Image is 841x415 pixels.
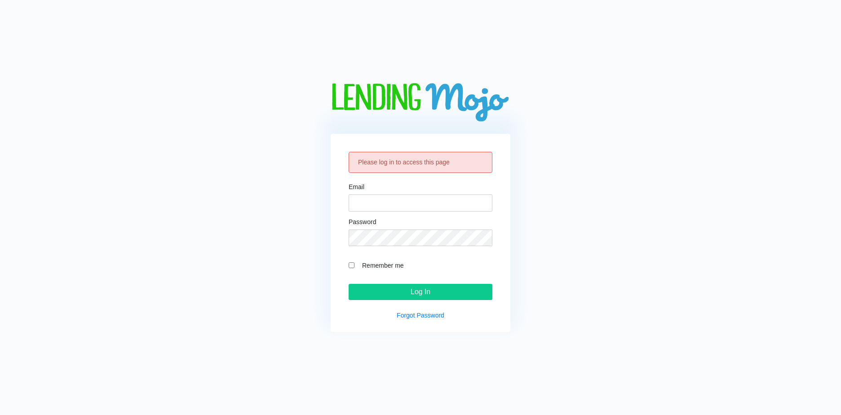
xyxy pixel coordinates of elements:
[358,260,492,270] label: Remember me
[397,312,444,319] a: Forgot Password
[331,83,510,123] img: logo-big.png
[349,219,376,225] label: Password
[349,284,492,300] input: Log In
[349,184,364,190] label: Email
[349,152,492,173] div: Please log in to access this page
